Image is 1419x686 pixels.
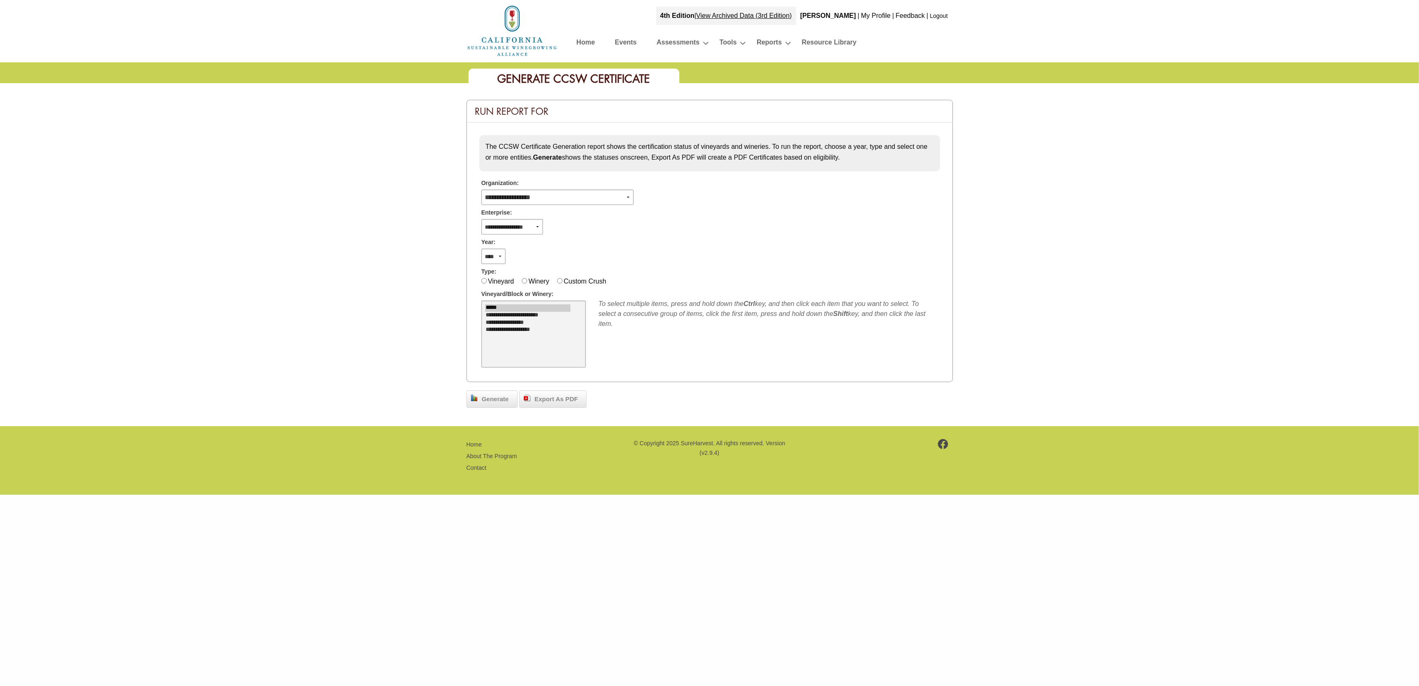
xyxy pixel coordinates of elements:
[519,390,587,408] a: Export As PDF
[926,7,929,25] div: |
[599,299,938,329] div: To select multiple items, press and hold down the key, and then click each item that you want to ...
[564,278,606,285] label: Custom Crush
[488,278,514,285] label: Vineyard
[466,4,558,57] img: logo_cswa2x.png
[696,12,792,19] a: View Archived Data (3rd Edition)
[466,441,482,448] a: Home
[478,395,513,404] span: Generate
[757,37,782,51] a: Reports
[615,37,637,51] a: Events
[481,238,496,247] span: Year:
[577,37,595,51] a: Home
[498,72,650,86] span: Generate CCSW Certificate
[656,37,699,51] a: Assessments
[528,278,549,285] label: Winery
[524,395,531,401] img: doc_pdf.png
[531,395,582,404] span: Export As PDF
[861,12,891,19] a: My Profile
[857,7,860,25] div: |
[930,12,948,19] a: Logout
[891,7,895,25] div: |
[632,439,786,457] p: © Copyright 2025 SureHarvest. All rights reserved. Version (v2.9.4)
[938,439,948,449] img: footer-facebook.png
[467,100,953,123] div: Run Report For
[466,390,518,408] a: Generate
[896,12,925,19] a: Feedback
[481,267,496,276] span: Type:
[656,7,796,25] div: |
[533,154,562,161] strong: Generate
[743,300,755,307] b: Ctrl
[466,453,517,459] a: About The Program
[833,310,848,317] b: Shift
[802,37,857,51] a: Resource Library
[471,395,478,401] img: chart_bar.png
[481,208,512,217] span: Enterprise:
[660,12,695,19] strong: 4th Edition
[481,290,554,299] span: Vineyard/Block or Winery:
[481,179,519,188] span: Organization:
[800,12,856,19] b: [PERSON_NAME]
[466,464,486,471] a: Contact
[720,37,737,51] a: Tools
[466,27,558,34] a: Home
[486,141,934,163] p: The CCSW Certificate Generation report shows the certification status of vineyards and wineries. ...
